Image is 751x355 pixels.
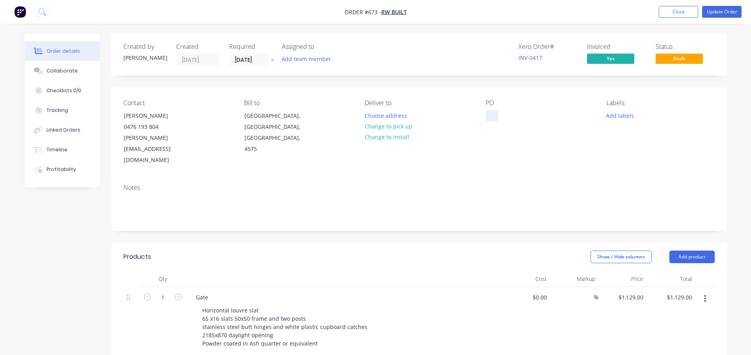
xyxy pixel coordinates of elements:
[587,54,634,63] span: Yes
[606,99,714,107] div: Labels
[229,43,272,50] div: Required
[656,43,715,50] div: Status
[591,251,652,263] button: Show / Hide columns
[244,110,310,154] div: [GEOGRAPHIC_DATA], [GEOGRAPHIC_DATA], [GEOGRAPHIC_DATA], 4575
[360,132,413,142] button: Change to install
[282,43,361,50] div: Assigned to
[124,121,189,132] div: 0476 193 804
[518,54,542,61] a: INV-0417
[669,251,715,263] button: Add product
[587,43,646,50] div: Invoiced
[594,293,598,302] span: %
[47,166,76,173] div: Profitability
[486,99,594,107] div: PO
[277,54,335,64] button: Add team member
[123,43,167,50] div: Created by
[656,54,703,63] span: Draft
[360,121,416,132] button: Change to pick up
[25,120,100,140] button: Linked Orders
[25,140,100,160] button: Timeline
[602,110,638,121] button: Add labels
[47,146,67,153] div: Timeline
[123,99,231,107] div: Contact
[190,292,214,303] div: Gate
[365,99,473,107] div: Deliver to
[550,271,598,287] div: Markup
[196,305,375,349] div: Horizontal louvre slat 65 x16 slats 50x50 frame and two posts stainless steel butt hinges and whi...
[47,126,80,134] div: Linked Orders
[47,67,78,74] div: Collaborate
[238,110,317,155] div: [GEOGRAPHIC_DATA], [GEOGRAPHIC_DATA], [GEOGRAPHIC_DATA], 4575
[702,6,742,18] button: Update Order
[139,271,186,287] div: Qty
[647,271,695,287] div: Total
[598,271,647,287] div: Price
[124,132,189,165] div: [PERSON_NAME][EMAIL_ADDRESS][DOMAIN_NAME]
[47,48,80,55] div: Order details
[518,43,578,50] div: Xero Order #
[25,61,100,81] button: Collaborate
[25,160,100,179] button: Profitability
[25,100,100,120] button: Tracking
[360,110,411,121] button: Choose address
[345,8,381,16] span: Order #673 -
[25,81,100,100] button: Checklists 0/0
[117,110,196,166] div: [PERSON_NAME]0476 193 804[PERSON_NAME][EMAIL_ADDRESS][DOMAIN_NAME]
[659,6,698,18] button: Close
[502,271,550,287] div: Cost
[47,107,68,114] div: Tracking
[124,110,189,121] div: [PERSON_NAME]
[47,87,81,94] div: Checklists 0/0
[14,6,26,18] img: Factory
[25,41,100,61] button: Order details
[123,252,151,262] div: Products
[282,54,335,64] button: Add team member
[381,8,407,16] a: RW Built
[123,184,715,191] div: Notes
[123,54,167,62] div: [PERSON_NAME]
[176,43,220,50] div: Created
[244,99,352,107] div: Bill to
